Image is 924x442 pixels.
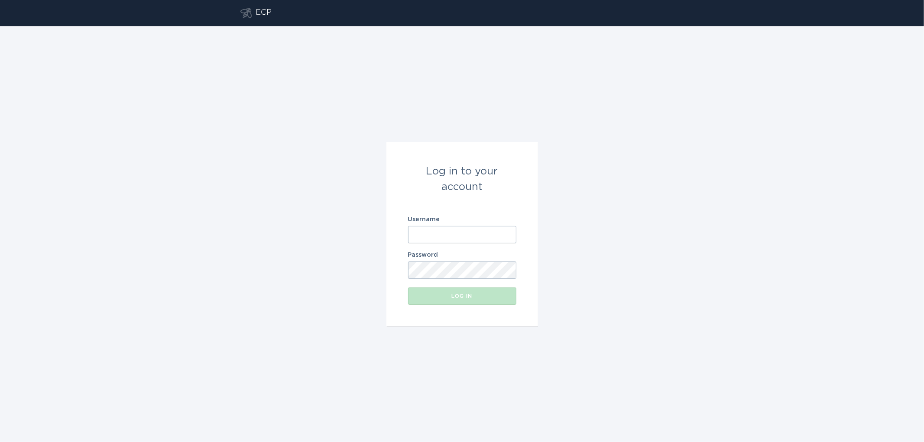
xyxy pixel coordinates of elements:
[256,8,272,18] div: ECP
[412,294,512,299] div: Log in
[408,216,516,223] label: Username
[408,164,516,195] div: Log in to your account
[408,252,516,258] label: Password
[408,287,516,305] button: Log in
[240,8,252,18] button: Go to dashboard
